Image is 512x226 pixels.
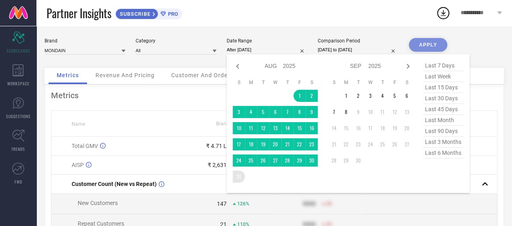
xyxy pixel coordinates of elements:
th: Monday [340,79,352,86]
td: Sun Sep 07 2025 [328,106,340,118]
td: Mon Sep 29 2025 [340,154,352,167]
td: Sat Aug 23 2025 [306,138,318,150]
td: Tue Aug 12 2025 [257,122,269,134]
th: Sunday [233,79,245,86]
span: WORKSPACE [7,80,30,87]
span: Name [72,121,85,127]
th: Wednesday [269,79,281,86]
span: Total GMV [72,143,98,149]
td: Wed Sep 10 2025 [364,106,376,118]
div: Category [136,38,217,44]
th: Friday [293,79,306,86]
td: Tue Sep 16 2025 [352,122,364,134]
td: Sun Aug 31 2025 [233,171,245,183]
td: Fri Sep 05 2025 [389,90,401,102]
span: last week [423,71,463,82]
input: Select date range [227,46,308,54]
input: Select comparison period [318,46,399,54]
td: Sat Sep 13 2025 [401,106,413,118]
td: Mon Aug 11 2025 [245,122,257,134]
td: Fri Aug 08 2025 [293,106,306,118]
td: Tue Aug 19 2025 [257,138,269,150]
a: SUBSCRIBEPRO [115,6,182,19]
td: Fri Aug 22 2025 [293,138,306,150]
div: Previous month [233,61,242,71]
td: Mon Sep 08 2025 [340,106,352,118]
td: Mon Sep 15 2025 [340,122,352,134]
td: Sun Aug 24 2025 [233,154,245,167]
th: Monday [245,79,257,86]
td: Wed Aug 06 2025 [269,106,281,118]
span: last 6 months [423,148,463,158]
th: Friday [389,79,401,86]
span: AISP [72,162,84,168]
span: SCORECARDS [6,48,30,54]
span: TRENDS [11,146,25,152]
th: Tuesday [257,79,269,86]
td: Wed Sep 24 2025 [364,138,376,150]
div: ₹ 2,631 [208,162,227,168]
td: Fri Sep 12 2025 [389,106,401,118]
td: Fri Sep 26 2025 [389,138,401,150]
div: ₹ 4.71 L [206,143,227,149]
span: New Customers [78,200,118,206]
div: Next month [403,61,413,71]
th: Sunday [328,79,340,86]
span: PRO [166,11,178,17]
span: last 45 days [423,104,463,115]
div: Metrics [51,91,497,100]
td: Mon Aug 18 2025 [245,138,257,150]
td: Sat Sep 06 2025 [401,90,413,102]
td: Sat Aug 16 2025 [306,122,318,134]
span: last 90 days [423,126,463,137]
td: Mon Aug 25 2025 [245,154,257,167]
span: Revenue And Pricing [96,72,155,78]
td: Thu Aug 07 2025 [281,106,293,118]
td: Wed Aug 27 2025 [269,154,281,167]
span: FWD [15,179,22,185]
span: last 30 days [423,93,463,104]
td: Sat Sep 20 2025 [401,122,413,134]
div: Open download list [436,6,450,20]
td: Thu Aug 21 2025 [281,138,293,150]
td: Tue Aug 26 2025 [257,154,269,167]
div: Date Range [227,38,308,44]
span: Metrics [57,72,79,78]
td: Mon Sep 01 2025 [340,90,352,102]
th: Tuesday [352,79,364,86]
th: Thursday [376,79,389,86]
span: 50 [326,201,332,207]
span: Customer And Orders [171,72,233,78]
span: last 7 days [423,60,463,71]
td: Mon Aug 04 2025 [245,106,257,118]
td: Fri Sep 19 2025 [389,122,401,134]
th: Thursday [281,79,293,86]
td: Thu Sep 04 2025 [376,90,389,102]
th: Wednesday [364,79,376,86]
td: Sun Sep 28 2025 [328,154,340,167]
td: Wed Sep 17 2025 [364,122,376,134]
span: last 3 months [423,137,463,148]
th: Saturday [306,79,318,86]
th: Saturday [401,79,413,86]
td: Thu Aug 28 2025 [281,154,293,167]
div: Comparison Period [318,38,399,44]
span: 126% [237,201,249,207]
span: Customer Count (New vs Repeat) [72,181,157,187]
td: Thu Sep 18 2025 [376,122,389,134]
td: Fri Aug 01 2025 [293,90,306,102]
td: Sat Sep 27 2025 [401,138,413,150]
td: Fri Aug 29 2025 [293,154,306,167]
td: Sun Aug 10 2025 [233,122,245,134]
div: Brand [45,38,125,44]
td: Mon Sep 22 2025 [340,138,352,150]
span: SUGGESTIONS [6,113,31,119]
td: Sat Aug 09 2025 [306,106,318,118]
td: Sat Aug 02 2025 [306,90,318,102]
td: Tue Aug 05 2025 [257,106,269,118]
span: Brand Value [216,121,243,127]
td: Sun Sep 14 2025 [328,122,340,134]
td: Wed Aug 13 2025 [269,122,281,134]
span: last 15 days [423,82,463,93]
td: Tue Sep 30 2025 [352,154,364,167]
